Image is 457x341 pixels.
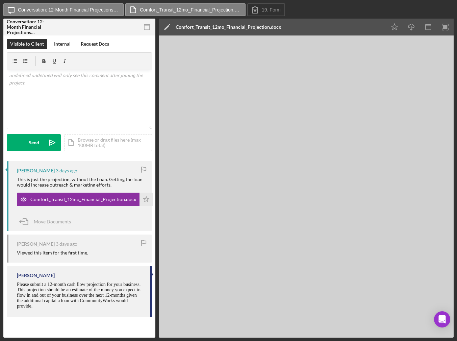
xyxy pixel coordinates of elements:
[81,39,109,49] div: Request Docs
[7,19,54,35] div: Conversation: 12-Month Financial Projections ([PERSON_NAME])
[56,168,77,173] time: 2025-08-22 07:25
[77,39,112,49] button: Request Docs
[10,39,44,49] div: Visible to Client
[434,311,450,327] div: Open Intercom Messenger
[56,241,77,247] time: 2025-08-22 07:13
[17,250,88,255] div: Viewed this item for the first time.
[3,3,124,16] button: Conversation: 12-Month Financial Projections ([PERSON_NAME])
[17,193,153,206] button: Comfort_Transit_12mo_Financial_Projection.docx
[176,24,281,30] div: Comfort_Transit_12mo_Financial_Projection.docx
[17,282,141,309] span: Please submit a 12-month cash flow projection for your business. This projection should be an est...
[247,3,285,16] button: 19. Form
[7,134,61,151] button: Send
[17,213,78,230] button: Move Documents
[159,35,454,338] iframe: Document Preview
[17,177,145,188] div: This is just the projection, without the Loan. Getting the loan would increase outreach & marketi...
[30,197,136,202] div: Comfort_Transit_12mo_Financial_Projection.docx
[18,7,119,13] label: Conversation: 12-Month Financial Projections ([PERSON_NAME])
[29,134,39,151] div: Send
[262,7,281,13] label: 19. Form
[140,7,241,13] label: Comfort_Transit_12mo_Financial_Projection.docx
[54,39,71,49] div: Internal
[125,3,246,16] button: Comfort_Transit_12mo_Financial_Projection.docx
[17,241,55,247] div: [PERSON_NAME]
[17,273,55,278] div: [PERSON_NAME]
[7,39,47,49] button: Visible to Client
[17,168,55,173] div: [PERSON_NAME]
[51,39,74,49] button: Internal
[34,219,71,224] span: Move Documents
